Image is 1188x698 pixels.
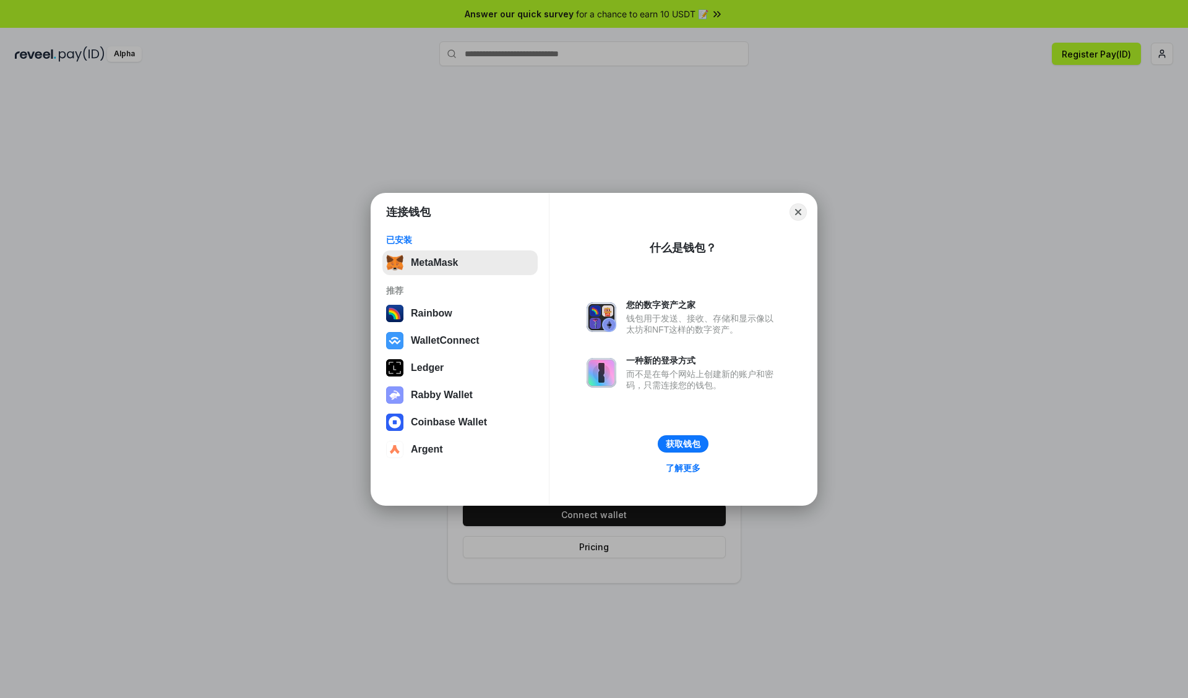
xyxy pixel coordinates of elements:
[382,355,538,380] button: Ledger
[411,444,443,455] div: Argent
[411,417,487,428] div: Coinbase Wallet
[382,437,538,462] button: Argent
[386,386,403,404] img: svg+xml,%3Csvg%20xmlns%3D%22http%3A%2F%2Fwww.w3.org%2F2000%2Fsvg%22%20fill%3D%22none%22%20viewBox...
[626,368,780,391] div: 而不是在每个网站上创建新的账户和密码，只需连接您的钱包。
[411,257,458,268] div: MetaMask
[411,362,444,373] div: Ledger
[411,308,452,319] div: Rainbow
[790,203,807,221] button: Close
[650,240,717,255] div: 什么是钱包？
[666,438,700,449] div: 获取钱包
[626,299,780,310] div: 您的数字资产之家
[382,250,538,275] button: MetaMask
[386,414,403,431] img: svg+xml,%3Csvg%20width%3D%2228%22%20height%3D%2228%22%20viewBox%3D%220%200%2028%2028%22%20fill%3D...
[658,460,708,476] a: 了解更多
[382,301,538,326] button: Rainbow
[666,462,700,474] div: 了解更多
[386,332,403,349] img: svg+xml,%3Csvg%20width%3D%2228%22%20height%3D%2228%22%20viewBox%3D%220%200%2028%2028%22%20fill%3D...
[587,302,616,332] img: svg+xml,%3Csvg%20xmlns%3D%22http%3A%2F%2Fwww.w3.org%2F2000%2Fsvg%22%20fill%3D%22none%22%20viewBox...
[386,205,431,219] h1: 连接钱包
[382,383,538,407] button: Rabby Wallet
[626,355,780,366] div: 一种新的登录方式
[382,328,538,353] button: WalletConnect
[386,234,534,245] div: 已安装
[386,305,403,322] img: svg+xml,%3Csvg%20width%3D%22120%22%20height%3D%22120%22%20viewBox%3D%220%200%20120%20120%22%20fil...
[382,410,538,435] button: Coinbase Wallet
[658,435,708,453] button: 获取钱包
[386,359,403,377] img: svg+xml,%3Csvg%20xmlns%3D%22http%3A%2F%2Fwww.w3.org%2F2000%2Fsvg%22%20width%3D%2228%22%20height%3...
[386,441,403,458] img: svg+xml,%3Csvg%20width%3D%2228%22%20height%3D%2228%22%20viewBox%3D%220%200%2028%2028%22%20fill%3D...
[386,285,534,296] div: 推荐
[411,389,473,401] div: Rabby Wallet
[587,358,616,388] img: svg+xml,%3Csvg%20xmlns%3D%22http%3A%2F%2Fwww.w3.org%2F2000%2Fsvg%22%20fill%3D%22none%22%20viewBox...
[386,254,403,271] img: svg+xml,%3Csvg%20fill%3D%22none%22%20height%3D%2233%22%20viewBox%3D%220%200%2035%2033%22%20width%...
[411,335,480,346] div: WalletConnect
[626,313,780,335] div: 钱包用于发送、接收、存储和显示像以太坊和NFT这样的数字资产。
